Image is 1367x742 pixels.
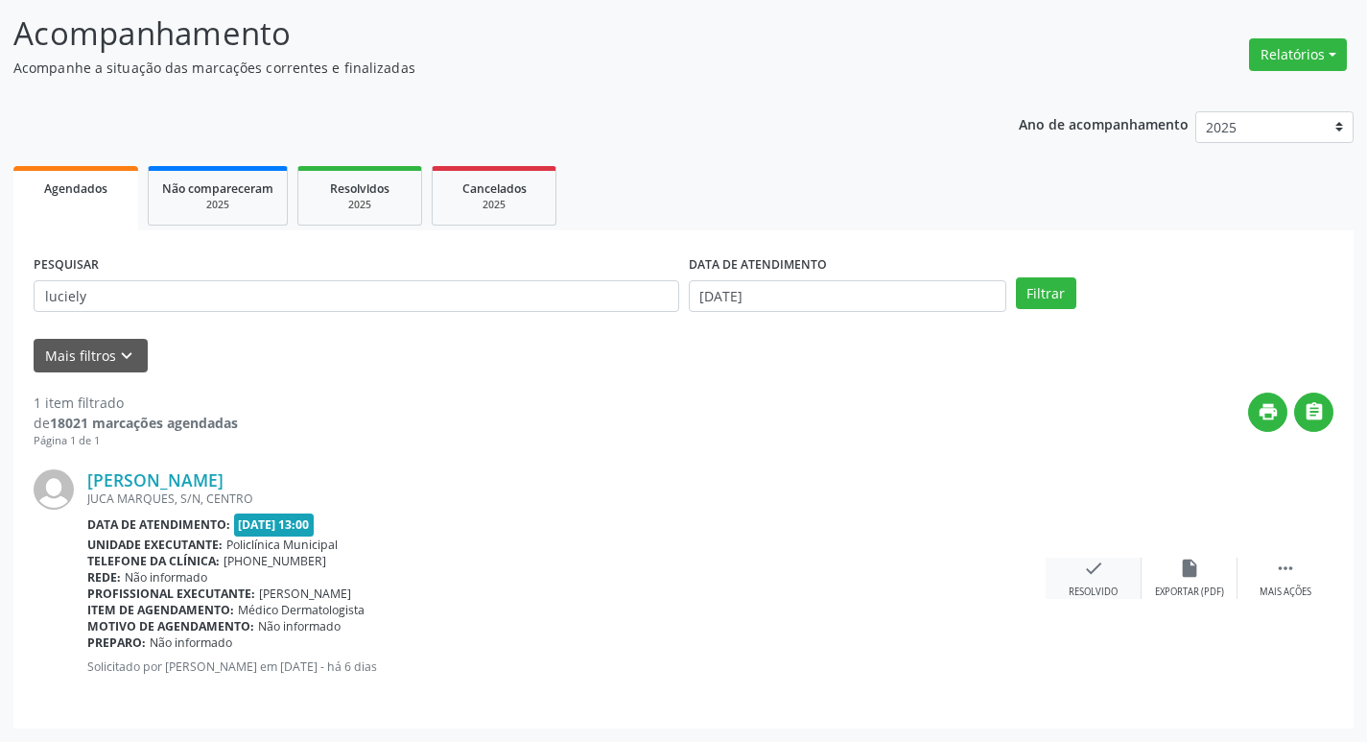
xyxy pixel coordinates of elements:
div: Mais ações [1260,586,1311,599]
i: print [1258,401,1279,422]
div: 2025 [312,198,408,212]
a: [PERSON_NAME] [87,469,224,491]
b: Item de agendamento: [87,602,234,618]
b: Unidade executante: [87,537,223,553]
span: [DATE] 13:00 [234,514,315,536]
div: JUCA MARQUES, S/N, CENTRO [87,491,1046,507]
button: Filtrar [1016,277,1076,310]
b: Profissional executante: [87,586,255,602]
i: check [1083,558,1104,579]
button: Mais filtroskeyboard_arrow_down [34,339,148,372]
input: Selecione um intervalo [689,280,1006,313]
button: print [1248,393,1287,432]
p: Acompanhe a situação das marcações correntes e finalizadas [13,58,952,78]
span: Policlínica Municipal [226,537,338,553]
button: Relatórios [1249,38,1347,71]
div: 2025 [446,198,542,212]
i:  [1275,558,1296,579]
span: Agendados [44,180,107,197]
strong: 18021 marcações agendadas [50,414,238,432]
span: [PHONE_NUMBER] [224,553,326,569]
div: de [34,413,238,433]
button:  [1294,393,1333,432]
div: Página 1 de 1 [34,433,238,449]
label: DATA DE ATENDIMENTO [689,251,827,280]
p: Solicitado por [PERSON_NAME] em [DATE] - há 6 dias [87,658,1046,675]
label: PESQUISAR [34,251,99,280]
span: Não compareceram [162,180,273,197]
b: Motivo de agendamento: [87,618,254,634]
b: Preparo: [87,634,146,651]
p: Ano de acompanhamento [1019,111,1189,135]
span: [PERSON_NAME] [259,586,351,602]
span: Não informado [150,634,232,651]
i:  [1304,401,1325,422]
div: Resolvido [1069,586,1118,599]
span: Cancelados [462,180,527,197]
p: Acompanhamento [13,10,952,58]
span: Não informado [125,569,207,586]
img: img [34,469,74,510]
div: Exportar (PDF) [1155,586,1224,599]
span: Médico Dermatologista [238,602,365,618]
input: Nome, CNS [34,280,679,313]
span: Resolvidos [330,180,389,197]
div: 1 item filtrado [34,393,238,413]
i: keyboard_arrow_down [116,346,137,367]
b: Rede: [87,569,121,586]
b: Data de atendimento: [87,516,230,533]
div: 2025 [162,198,273,212]
i: insert_drive_file [1179,558,1200,579]
span: Não informado [258,618,341,634]
b: Telefone da clínica: [87,553,220,569]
